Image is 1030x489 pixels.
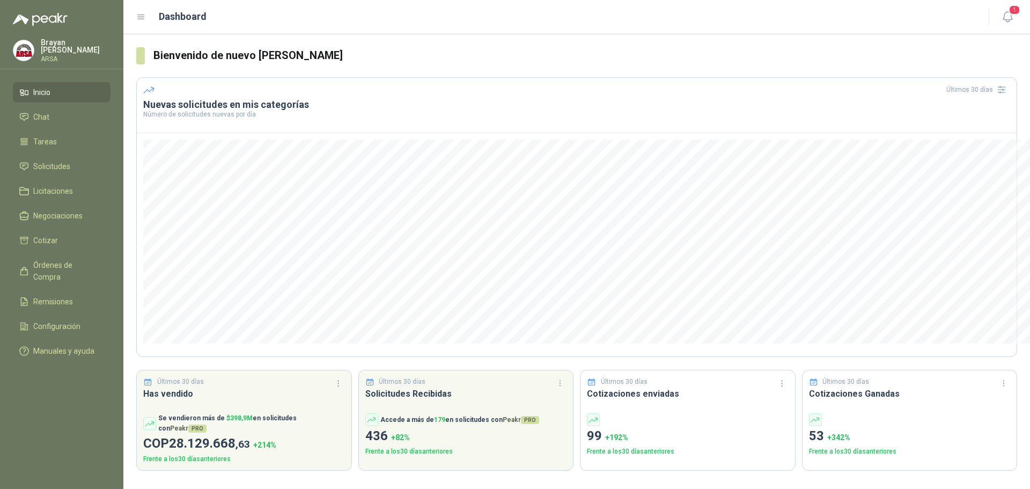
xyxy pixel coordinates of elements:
[159,9,207,24] h1: Dashboard
[33,86,50,98] span: Inicio
[380,415,539,425] p: Accede a más de en solicitudes con
[143,387,345,400] h3: Has vendido
[13,181,111,201] a: Licitaciones
[13,40,34,61] img: Company Logo
[143,454,345,464] p: Frente a los 30 días anteriores
[13,107,111,127] a: Chat
[605,433,628,442] span: + 192 %
[41,56,111,62] p: ARSA
[253,441,276,449] span: + 214 %
[434,416,445,424] span: 179
[158,413,345,434] p: Se vendieron más de en solicitudes con
[33,160,70,172] span: Solicitudes
[33,210,83,222] span: Negociaciones
[143,111,1010,118] p: Número de solicitudes nuevas por día
[365,387,567,400] h3: Solicitudes Recibidas
[169,436,250,451] span: 28.129.668
[143,98,1010,111] h3: Nuevas solicitudes en mis categorías
[41,39,111,54] p: Brayan [PERSON_NAME]
[170,425,207,432] span: Peakr
[946,81,1010,98] div: Últimos 30 días
[13,230,111,251] a: Cotizar
[13,255,111,287] a: Órdenes de Compra
[809,426,1011,447] p: 53
[157,377,204,387] p: Últimos 30 días
[587,447,789,457] p: Frente a los 30 días anteriores
[601,377,648,387] p: Últimos 30 días
[33,320,80,332] span: Configuración
[809,387,1011,400] h3: Cotizaciones Ganadas
[13,132,111,152] a: Tareas
[143,434,345,454] p: COP
[33,111,49,123] span: Chat
[503,416,539,424] span: Peakr
[13,156,111,177] a: Solicitudes
[33,235,58,246] span: Cotizar
[998,8,1017,27] button: 1
[236,438,250,450] span: ,63
[809,447,1011,457] p: Frente a los 30 días anteriores
[13,341,111,361] a: Manuales y ayuda
[33,296,73,308] span: Remisiones
[587,426,789,447] p: 99
[391,433,410,442] span: + 82 %
[379,377,425,387] p: Últimos 30 días
[33,185,73,197] span: Licitaciones
[365,426,567,447] p: 436
[822,377,869,387] p: Últimos 30 días
[13,291,111,312] a: Remisiones
[33,345,94,357] span: Manuales y ayuda
[188,425,207,433] span: PRO
[521,416,539,424] span: PRO
[365,447,567,457] p: Frente a los 30 días anteriores
[33,136,57,148] span: Tareas
[153,47,1017,64] h3: Bienvenido de nuevo [PERSON_NAME]
[587,387,789,400] h3: Cotizaciones enviadas
[1009,5,1020,15] span: 1
[13,13,68,26] img: Logo peakr
[13,82,111,103] a: Inicio
[33,259,100,283] span: Órdenes de Compra
[13,206,111,226] a: Negociaciones
[827,433,850,442] span: + 342 %
[13,316,111,337] a: Configuración
[226,414,253,422] span: $ 398,9M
